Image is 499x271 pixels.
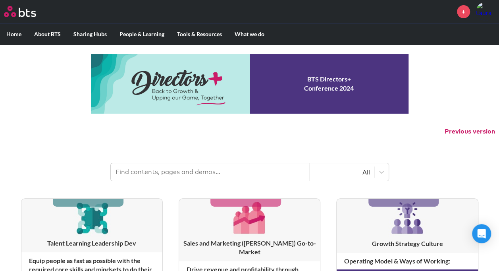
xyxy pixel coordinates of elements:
a: Profile [476,2,495,21]
a: Conference 2024 [91,54,408,114]
img: [object Object] [231,199,268,236]
label: About BTS [28,24,67,45]
a: Go home [4,6,51,17]
h3: Growth Strategy Culture [337,239,478,248]
img: [object Object] [388,199,426,237]
img: BTS Logo [4,6,36,17]
div: Open Intercom Messenger [472,224,491,243]
label: People & Learning [113,24,171,45]
h3: Talent Learning Leadership Dev [21,239,162,248]
img: [object Object] [73,199,111,236]
a: + [457,5,470,18]
img: Laura Monti [476,2,495,21]
button: Previous version [445,127,495,136]
label: Tools & Resources [171,24,228,45]
label: Sharing Hubs [67,24,113,45]
h4: Operating Model & Ways of Working : [337,253,478,269]
input: Find contents, pages and demos... [111,163,309,181]
h3: Sales and Marketing ([PERSON_NAME]) Go-to-Market [179,239,320,257]
div: All [313,168,370,176]
label: What we do [228,24,271,45]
